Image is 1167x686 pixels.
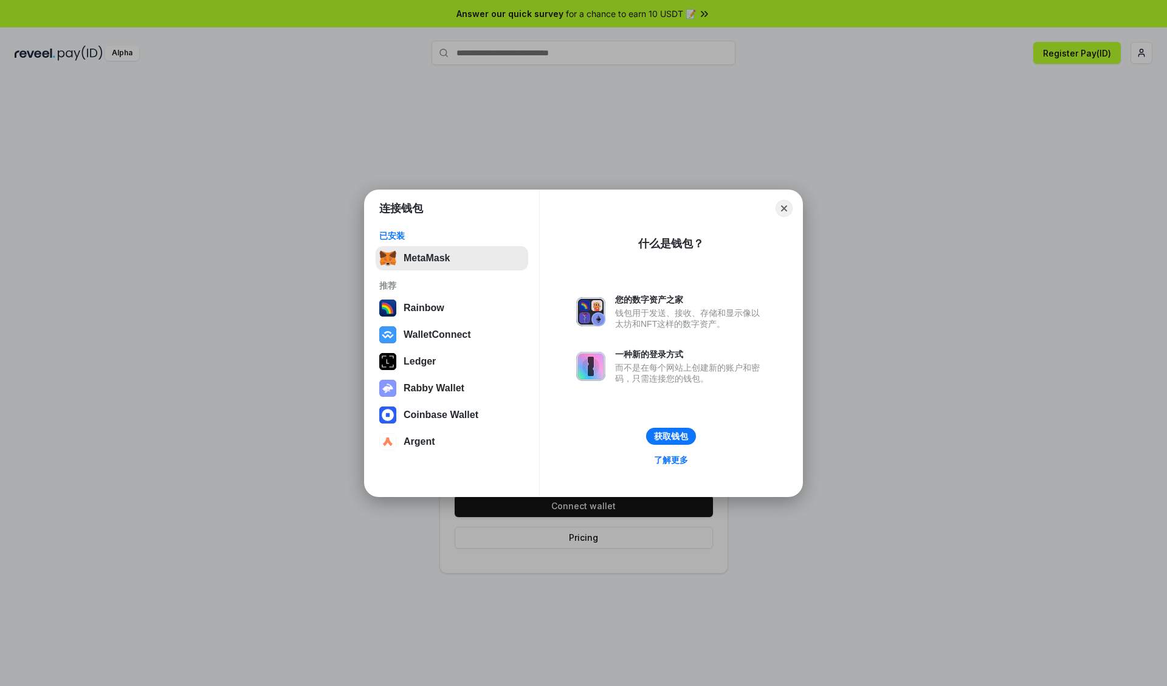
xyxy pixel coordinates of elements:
[376,323,528,347] button: WalletConnect
[654,431,688,442] div: 获取钱包
[576,297,605,326] img: svg+xml,%3Csvg%20xmlns%3D%22http%3A%2F%2Fwww.w3.org%2F2000%2Fsvg%22%20fill%3D%22none%22%20viewBox...
[646,428,696,445] button: 获取钱包
[404,356,436,367] div: Ledger
[654,454,688,465] div: 了解更多
[379,406,396,424] img: svg+xml,%3Csvg%20width%3D%2228%22%20height%3D%2228%22%20viewBox%3D%220%200%2028%2028%22%20fill%3D...
[379,380,396,397] img: svg+xml,%3Csvg%20xmlns%3D%22http%3A%2F%2Fwww.w3.org%2F2000%2Fsvg%22%20fill%3D%22none%22%20viewBox...
[379,300,396,317] img: svg+xml,%3Csvg%20width%3D%22120%22%20height%3D%22120%22%20viewBox%3D%220%200%20120%20120%22%20fil...
[376,403,528,427] button: Coinbase Wallet
[379,326,396,343] img: svg+xml,%3Csvg%20width%3D%2228%22%20height%3D%2228%22%20viewBox%3D%220%200%2028%2028%22%20fill%3D...
[615,307,766,329] div: 钱包用于发送、接收、存储和显示像以太坊和NFT这样的数字资产。
[376,349,528,374] button: Ledger
[576,352,605,381] img: svg+xml,%3Csvg%20xmlns%3D%22http%3A%2F%2Fwww.w3.org%2F2000%2Fsvg%22%20fill%3D%22none%22%20viewBox...
[379,353,396,370] img: svg+xml,%3Csvg%20xmlns%3D%22http%3A%2F%2Fwww.w3.org%2F2000%2Fsvg%22%20width%3D%2228%22%20height%3...
[404,383,464,394] div: Rabby Wallet
[776,200,793,217] button: Close
[615,294,766,305] div: 您的数字资产之家
[376,376,528,400] button: Rabby Wallet
[379,250,396,267] img: svg+xml,%3Csvg%20fill%3D%22none%22%20height%3D%2233%22%20viewBox%3D%220%200%2035%2033%22%20width%...
[379,201,423,216] h1: 连接钱包
[404,253,450,264] div: MetaMask
[379,433,396,450] img: svg+xml,%3Csvg%20width%3D%2228%22%20height%3D%2228%22%20viewBox%3D%220%200%2028%2028%22%20fill%3D...
[379,280,525,291] div: 推荐
[376,246,528,270] button: MetaMask
[615,349,766,360] div: 一种新的登录方式
[404,329,471,340] div: WalletConnect
[615,362,766,384] div: 而不是在每个网站上创建新的账户和密码，只需连接您的钱包。
[404,410,478,420] div: Coinbase Wallet
[376,430,528,454] button: Argent
[404,436,435,447] div: Argent
[376,296,528,320] button: Rainbow
[404,303,444,314] div: Rainbow
[379,230,525,241] div: 已安装
[647,452,695,468] a: 了解更多
[638,236,704,251] div: 什么是钱包？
